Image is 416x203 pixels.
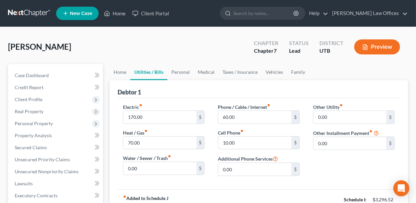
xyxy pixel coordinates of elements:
input: -- [218,137,291,149]
div: District [319,39,343,47]
span: Lawsuits [15,181,33,186]
span: Unsecured Nonpriority Claims [15,169,79,174]
div: $ [291,137,299,149]
div: $ [291,163,299,176]
div: Open Intercom Messenger [393,180,409,196]
strong: Schedule I: [344,197,367,202]
a: Client Portal [129,7,172,19]
div: Lead [289,47,309,55]
input: -- [123,162,196,175]
a: Secured Claims [9,142,103,154]
i: fiber_manual_record [139,104,142,107]
button: Preview [354,39,400,54]
div: UTB [319,47,343,55]
input: -- [218,111,291,124]
span: 7 [274,47,277,54]
span: Property Analysis [15,133,52,138]
input: -- [123,137,196,149]
i: fiber_manual_record [339,104,343,107]
div: Debtor 1 [118,88,141,96]
a: Unsecured Nonpriority Claims [9,166,103,178]
a: Taxes / Insurance [219,64,262,80]
span: Real Property [15,109,43,114]
label: Phone / Cable / Internet [218,104,270,111]
i: fiber_manual_record [267,104,270,107]
div: $ [196,137,204,149]
a: [PERSON_NAME] Law Offices [329,7,408,19]
div: $3,296.52 [373,196,395,203]
i: fiber_manual_record [240,129,244,133]
div: Chapter [254,47,278,55]
i: fiber_manual_record [168,155,171,158]
a: Help [306,7,328,19]
label: Additional Phone Services [218,155,278,163]
label: Water / Sewer / Trash [123,155,171,162]
span: New Case [70,11,92,16]
div: Status [289,39,309,47]
input: -- [313,137,386,150]
label: Heat / Gas [123,129,148,136]
span: Case Dashboard [15,72,49,78]
span: Secured Claims [15,145,47,150]
input: -- [218,163,291,176]
span: Client Profile [15,96,42,102]
span: [PERSON_NAME] [8,42,71,51]
span: Executory Contracts [15,193,57,198]
a: Executory Contracts [9,190,103,202]
label: Other Installment Payment [313,130,373,137]
a: Home [101,7,129,19]
span: Credit Report [15,84,43,90]
input: -- [313,111,386,124]
div: $ [196,111,204,124]
i: fiber_manual_record [369,130,373,133]
span: Unsecured Priority Claims [15,157,70,162]
a: Personal [167,64,194,80]
a: Case Dashboard [9,69,103,81]
a: Credit Report [9,81,103,93]
input: Search by name... [233,7,294,19]
a: Family [287,64,309,80]
span: Personal Property [15,121,53,126]
a: Medical [194,64,219,80]
a: Utilities / Bills [130,64,167,80]
label: Other Utility [313,104,343,111]
div: $ [386,137,394,150]
div: $ [386,111,394,124]
i: fiber_manual_record [144,129,148,133]
a: Unsecured Priority Claims [9,154,103,166]
i: fiber_manual_record [123,195,126,198]
label: Cell Phone [218,129,244,136]
label: Electric [123,104,142,111]
a: Vehicles [262,64,287,80]
div: Chapter [254,39,278,47]
input: -- [123,111,196,124]
a: Home [110,64,130,80]
a: Property Analysis [9,130,103,142]
div: $ [196,162,204,175]
a: Lawsuits [9,178,103,190]
div: $ [291,111,299,124]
